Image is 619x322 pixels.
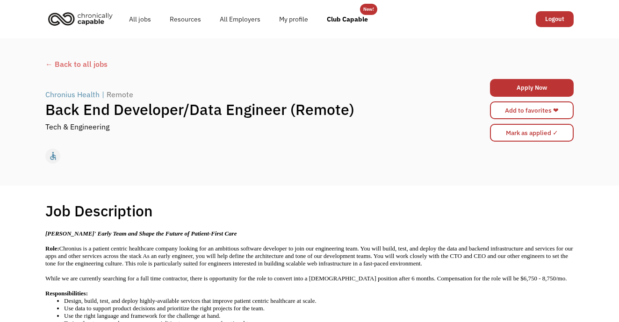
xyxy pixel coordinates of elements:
[490,101,574,119] a: Add to favorites ❤
[536,11,574,27] a: Logout
[45,100,442,119] h1: Back End Developer/Data Engineer (Remote)
[363,4,374,15] div: New!
[45,89,136,100] a: Chronius Health|Remote
[107,89,133,100] div: Remote
[64,305,574,312] li: Use data to support product decisions and prioritize the right projects for the team.
[64,312,574,320] li: Use the right language and framework for the challenge at hand.
[45,275,574,282] p: While we are currently searching for a full time contractor, there is opportunity for the role to...
[45,201,153,220] h1: Job Description
[45,290,89,297] strong: Responsibilities:
[210,4,270,34] a: All Employers
[120,4,160,34] a: All jobs
[490,122,574,144] form: Mark as applied form
[48,149,58,163] div: accessible
[45,8,115,29] img: Chronically Capable logo
[45,121,109,132] div: Tech & Engineering
[102,89,104,100] div: |
[45,230,238,237] em: [PERSON_NAME]' Early Team and Shape the Future of Patient-First Care
[45,89,100,100] div: Chronius Health
[490,124,574,142] input: Mark as applied ✓
[490,79,574,97] a: Apply Now
[45,58,574,70] a: ← Back to all jobs
[317,4,377,34] a: Club Capable
[45,245,574,267] p: Chronius is a patient centric healthcare company looking for an ambitious software developer to j...
[270,4,317,34] a: My profile
[45,245,59,252] strong: Role:
[45,8,120,29] a: home
[64,297,574,305] li: Design, build, test, and deploy highly-available services that improve patient centric healthcare...
[160,4,210,34] a: Resources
